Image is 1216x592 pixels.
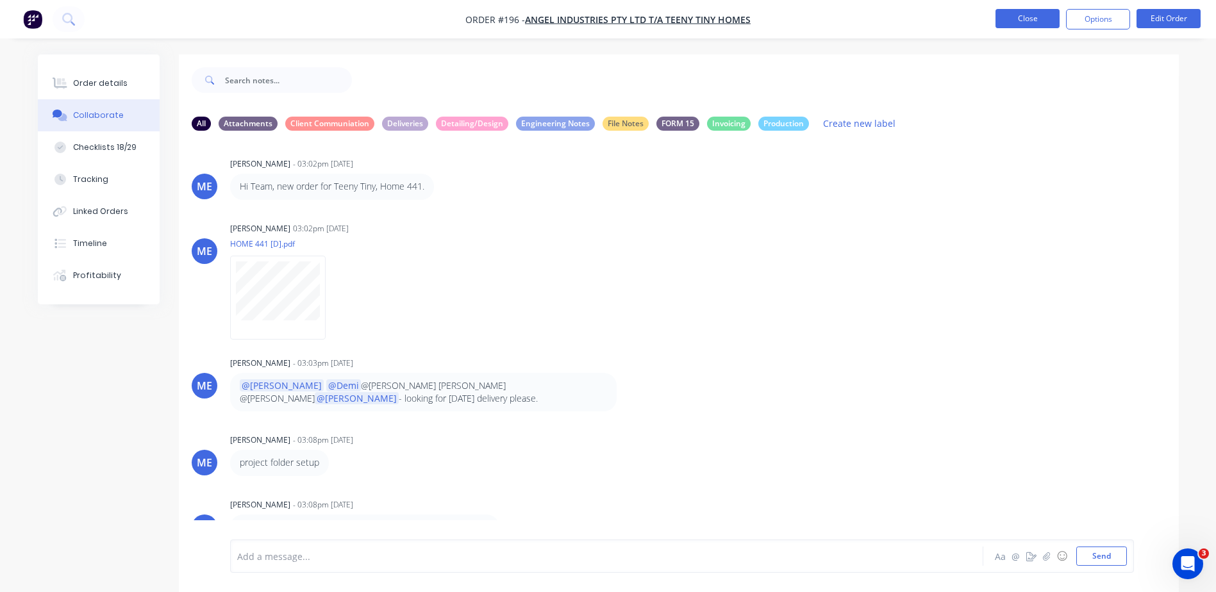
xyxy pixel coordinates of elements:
[23,10,42,29] img: Factory
[525,13,751,26] a: Angel Industries Pty Ltd t/a Teeny Tiny Homes
[240,379,324,391] span: @[PERSON_NAME]
[293,158,353,170] div: - 03:02pm [DATE]
[1199,548,1209,559] span: 3
[465,13,525,26] span: Order #196 -
[38,259,160,292] button: Profitability
[38,163,160,195] button: Tracking
[293,223,349,234] div: 03:02pm [DATE]
[1008,548,1024,564] button: @
[197,520,212,535] div: ME
[603,117,649,131] div: File Notes
[73,142,137,153] div: Checklists 18/29
[285,117,374,131] div: Client Communiation
[382,117,428,131] div: Deliveries
[293,358,353,369] div: - 03:03pm [DATE]
[230,358,290,369] div: [PERSON_NAME]
[73,270,121,281] div: Profitability
[73,206,128,217] div: Linked Orders
[240,379,607,406] p: @[PERSON_NAME] [PERSON_NAME] @[PERSON_NAME] - looking for [DATE] delivery please.
[436,117,508,131] div: Detailing/Design
[1066,9,1130,29] button: Options
[197,179,212,194] div: ME
[230,434,290,446] div: [PERSON_NAME]
[38,227,160,259] button: Timeline
[315,392,399,404] span: @[PERSON_NAME]
[230,158,290,170] div: [PERSON_NAME]
[230,238,338,249] p: HOME 441 [D].pdf
[1172,548,1203,579] iframe: Intercom live chat
[326,379,361,391] span: @Demi
[38,67,160,99] button: Order details
[995,9,1060,28] button: Close
[225,67,352,93] input: Search notes...
[230,499,290,511] div: [PERSON_NAME]
[192,117,211,131] div: All
[230,223,290,234] div: [PERSON_NAME]
[219,117,278,131] div: Attachments
[1076,547,1127,566] button: Send
[73,110,124,121] div: Collaborate
[1137,9,1201,28] button: Edit Order
[1054,548,1070,564] button: ☺
[293,434,353,446] div: - 03:08pm [DATE]
[707,117,751,131] div: Invoicing
[73,174,108,185] div: Tracking
[516,117,595,131] div: Engineering Notes
[293,499,353,511] div: - 03:08pm [DATE]
[197,455,212,470] div: ME
[73,78,128,89] div: Order details
[38,99,160,131] button: Collaborate
[656,117,699,131] div: FORM 15
[197,378,212,393] div: ME
[758,117,809,131] div: Production
[993,548,1008,564] button: Aa
[240,456,319,469] p: project folder setup
[197,243,212,259] div: ME
[240,180,424,193] p: Hi Team, new order for Teeny Tiny, Home 441.
[817,115,903,132] button: Create new label
[38,131,160,163] button: Checklists 18/29
[38,195,160,227] button: Linked Orders
[73,238,107,249] div: Timeline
